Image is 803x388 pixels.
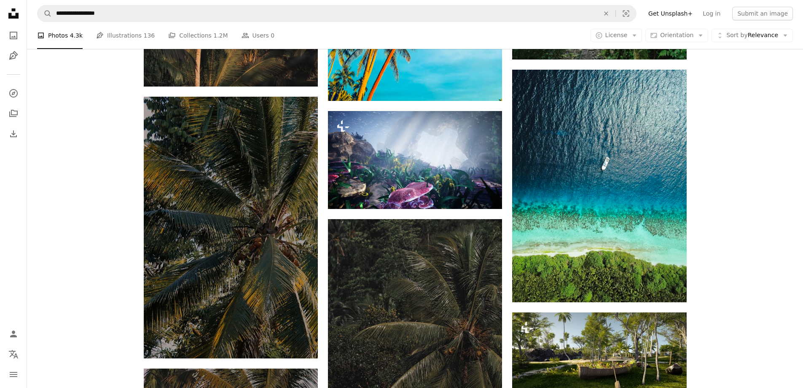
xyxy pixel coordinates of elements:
[698,7,725,20] a: Log in
[5,366,22,383] button: Menu
[512,358,686,365] a: a wooden boat sitting on top of a lush green field
[144,31,155,40] span: 136
[726,31,778,40] span: Relevance
[645,29,708,42] button: Orientation
[271,31,274,40] span: 0
[144,223,318,231] a: a close-up of some palm trees
[597,5,615,22] button: Clear
[5,105,22,122] a: Collections
[242,22,275,49] a: Users 0
[5,326,22,342] a: Log in / Sign up
[5,85,22,102] a: Explore
[5,5,22,24] a: Home — Unsplash
[5,27,22,44] a: Photos
[643,7,698,20] a: Get Unsplash+
[96,22,155,49] a: Illustrations 136
[726,32,747,38] span: Sort by
[732,7,793,20] button: Submit an image
[5,47,22,64] a: Illustrations
[591,29,642,42] button: License
[168,22,228,49] a: Collections 1.2M
[328,345,502,352] a: a group of trees
[328,156,502,164] a: an underwater scene of a coral and seaweed
[616,5,636,22] button: Visual search
[605,32,628,38] span: License
[512,70,686,302] img: white motorboat at daytime
[5,346,22,363] button: Language
[660,32,693,38] span: Orientation
[5,125,22,142] a: Download History
[37,5,636,22] form: Find visuals sitewide
[512,182,686,190] a: white motorboat at daytime
[38,5,52,22] button: Search Unsplash
[144,97,318,358] img: a close-up of some palm trees
[712,29,793,42] button: Sort byRelevance
[328,111,502,209] img: an underwater scene of a coral and seaweed
[213,31,228,40] span: 1.2M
